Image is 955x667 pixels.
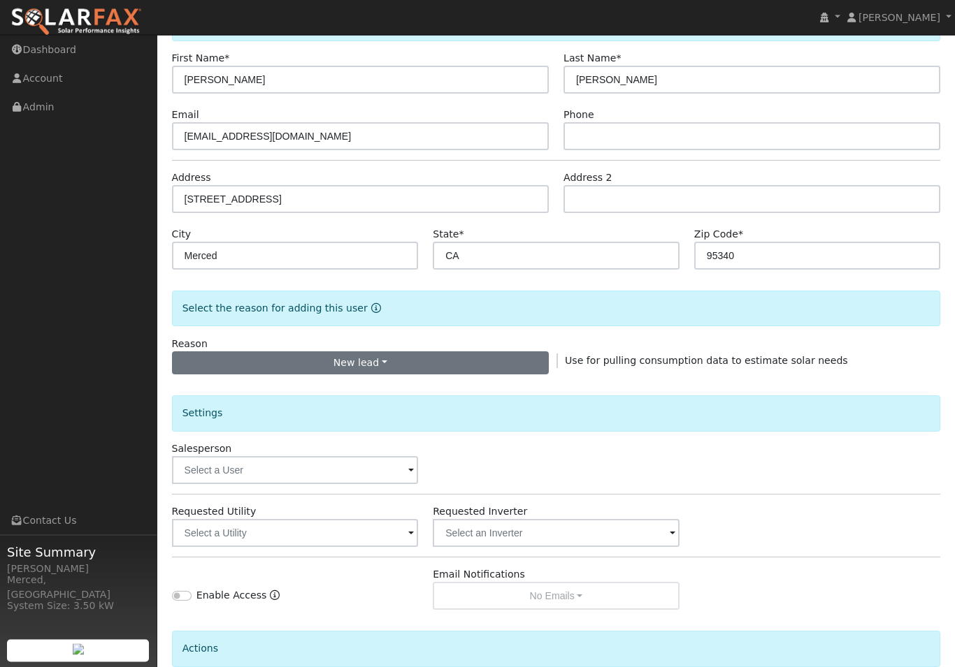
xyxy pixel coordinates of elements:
[172,108,199,123] label: Email
[694,228,743,242] label: Zip Code
[7,573,150,602] div: Merced, [GEOGRAPHIC_DATA]
[196,589,267,603] label: Enable Access
[172,171,211,186] label: Address
[7,599,150,613] div: System Size: 3.50 kW
[433,228,464,242] label: State
[172,631,941,667] div: Actions
[172,337,208,352] label: Reason
[172,291,941,327] div: Select the reason for adding this user
[73,644,84,655] img: retrieve
[859,12,940,23] span: [PERSON_NAME]
[172,396,941,432] div: Settings
[172,520,419,548] input: Select a Utility
[172,228,192,242] label: City
[10,8,142,37] img: SolarFax
[563,171,612,186] label: Address 2
[7,562,150,576] div: [PERSON_NAME]
[172,442,232,457] label: Salesperson
[368,303,381,314] a: Reason for new user
[172,52,230,66] label: First Name
[172,505,257,520] label: Requested Utility
[433,520,680,548] input: Select an Inverter
[172,457,419,485] input: Select a User
[7,543,150,562] span: Site Summary
[563,108,594,123] label: Phone
[172,352,549,376] button: New lead
[738,229,743,240] span: Required
[270,589,280,610] a: Enable Access
[563,52,621,66] label: Last Name
[565,356,848,367] span: Use for pulling consumption data to estimate solar needs
[459,229,464,240] span: Required
[433,568,525,582] label: Email Notifications
[616,53,621,64] span: Required
[433,505,527,520] label: Requested Inverter
[224,53,229,64] span: Required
